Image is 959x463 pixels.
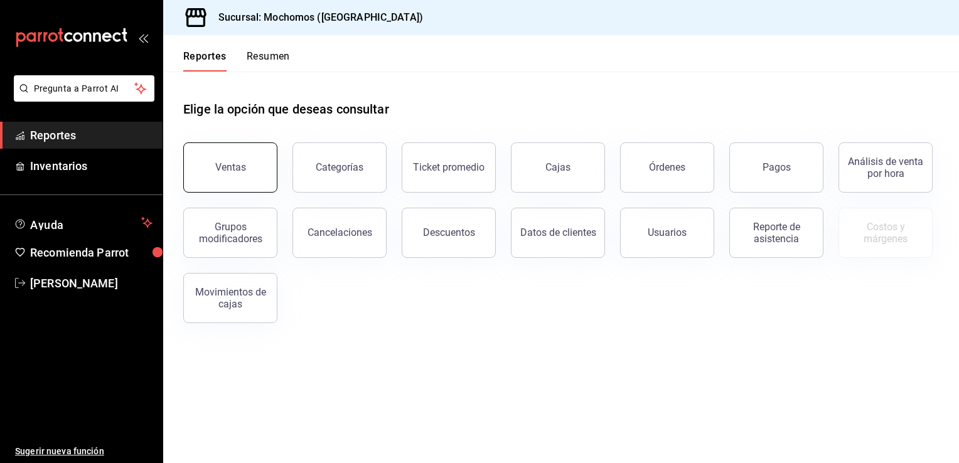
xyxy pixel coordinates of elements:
a: Cajas [511,142,605,193]
button: Reportes [183,50,227,72]
div: Categorías [316,161,363,173]
span: Inventarios [30,157,153,174]
div: Ticket promedio [413,161,485,173]
span: Ayuda [30,215,136,230]
button: Datos de clientes [511,208,605,258]
button: Pagos [729,142,823,193]
button: Ventas [183,142,277,193]
div: Ventas [215,161,246,173]
div: Órdenes [649,161,685,173]
button: Resumen [247,50,290,72]
button: Grupos modificadores [183,208,277,258]
h1: Elige la opción que deseas consultar [183,100,389,119]
div: Cajas [545,160,571,175]
div: Movimientos de cajas [191,286,269,310]
div: Pagos [763,161,791,173]
span: [PERSON_NAME] [30,275,153,292]
button: Categorías [292,142,387,193]
button: Contrata inventarios para ver este reporte [838,208,933,258]
div: Usuarios [648,226,687,238]
div: Reporte de asistencia [737,221,815,245]
div: Análisis de venta por hora [847,156,924,179]
div: navigation tabs [183,50,290,72]
button: Cancelaciones [292,208,387,258]
button: Usuarios [620,208,714,258]
button: Reporte de asistencia [729,208,823,258]
button: open_drawer_menu [138,33,148,43]
span: Sugerir nueva función [15,445,153,458]
span: Recomienda Parrot [30,244,153,261]
a: Pregunta a Parrot AI [9,91,154,104]
div: Descuentos [423,226,475,238]
button: Ticket promedio [402,142,496,193]
div: Datos de clientes [520,226,596,238]
button: Pregunta a Parrot AI [14,75,154,102]
h3: Sucursal: Mochomos ([GEOGRAPHIC_DATA]) [208,10,423,25]
span: Pregunta a Parrot AI [34,82,135,95]
button: Descuentos [402,208,496,258]
div: Costos y márgenes [847,221,924,245]
span: Reportes [30,127,153,144]
div: Cancelaciones [308,226,372,238]
button: Órdenes [620,142,714,193]
div: Grupos modificadores [191,221,269,245]
button: Movimientos de cajas [183,273,277,323]
button: Análisis de venta por hora [838,142,933,193]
